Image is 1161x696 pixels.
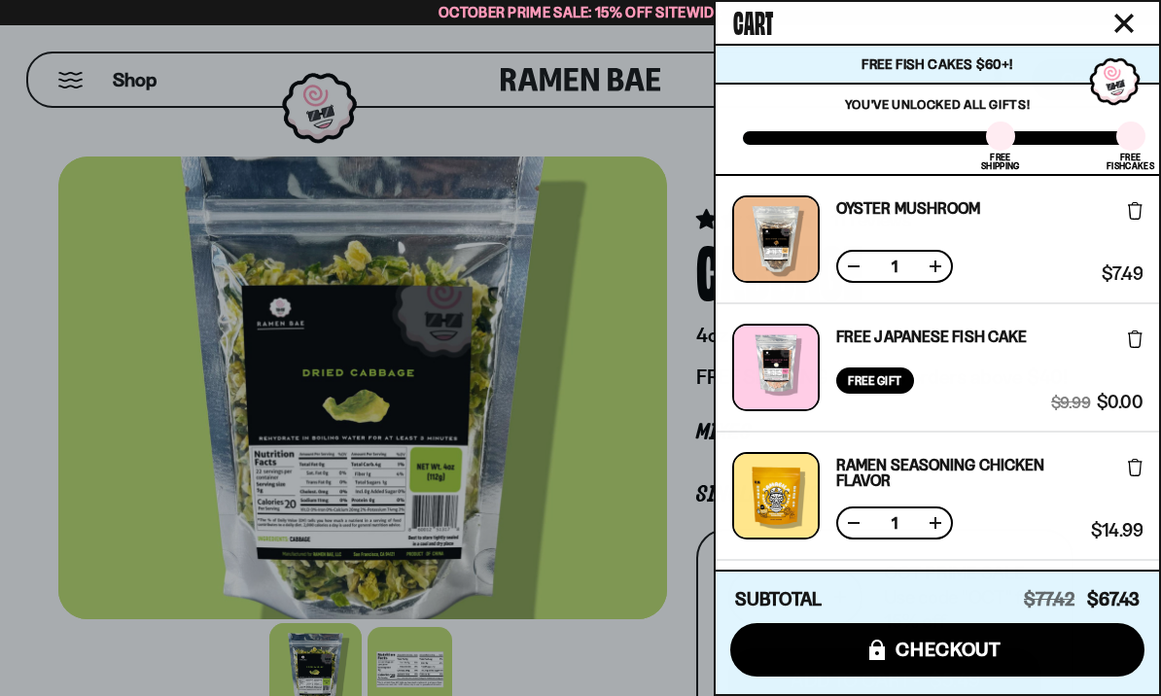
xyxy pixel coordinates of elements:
span: Free Fish Cakes $60+! [862,55,1012,73]
span: Cart [733,1,773,40]
button: checkout [730,623,1144,677]
div: Free Fishcakes [1107,153,1154,170]
span: $0.00 [1097,394,1143,411]
a: Ramen Seasoning Chicken flavor [836,457,1084,488]
span: $77.42 [1024,588,1074,610]
span: checkout [896,639,1002,660]
span: $67.43 [1087,588,1140,610]
a: Oyster Mushroom [836,200,981,216]
p: You've unlocked all gifts! [743,96,1132,112]
span: 1 [879,259,910,274]
span: $7.49 [1102,265,1143,283]
span: $14.99 [1091,522,1143,539]
span: October Prime Sale: 15% off Sitewide [439,3,722,21]
span: $9.99 [1051,394,1090,411]
span: 1 [879,515,910,531]
button: Close cart [1109,9,1139,38]
div: Free Shipping [981,153,1019,170]
div: Free Gift [836,367,914,394]
h4: Subtotal [735,590,822,609]
a: Free Japanese Fish Cake [836,329,1027,344]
